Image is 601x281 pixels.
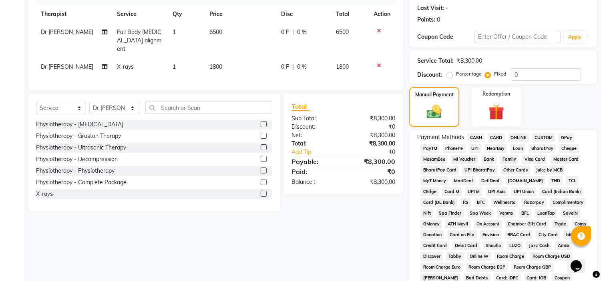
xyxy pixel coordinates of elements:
span: Dr [PERSON_NAME] [41,63,93,70]
span: BFL [519,209,531,218]
span: Jazz Cash [526,241,552,250]
div: Physiotherapy - Ultrasonic Therapy [36,143,126,152]
span: AmEx [555,241,572,250]
span: MosamBee [420,155,448,164]
span: MariDeal [452,176,476,185]
th: Qty [168,5,205,23]
span: ATH Movil [445,219,471,229]
div: Discount: [417,71,442,79]
div: X-rays [36,190,53,198]
label: Redemption [482,90,510,98]
span: 0 % [297,63,307,71]
div: Coupon Code [417,33,474,41]
span: Cheque [559,144,579,153]
span: Nift [420,209,433,218]
span: BharatPay Card [420,165,459,175]
span: Shoutlo [483,241,504,250]
span: Family [500,155,519,164]
th: Service [113,5,168,23]
span: Credit Card [420,241,449,250]
div: Net: [285,131,344,140]
img: _gift.svg [484,102,509,122]
div: ₹8,300.00 [344,157,402,166]
div: ₹8,300.00 [457,57,482,65]
span: Card (Indian Bank) [539,187,583,196]
span: bKash [563,230,581,239]
span: Room Charge EGP [466,263,508,272]
span: Envision [480,230,502,239]
span: LoanTap [535,209,557,218]
span: Wellnessta [491,198,519,207]
span: Room Charge USD [530,252,573,261]
span: DefiDeal [479,176,502,185]
div: ₹8,300.00 [344,114,402,123]
span: Card (DL Bank) [420,198,457,207]
span: TCL [566,176,579,185]
span: Comp [572,219,589,229]
div: Balance : [285,178,344,186]
div: 0 [437,16,440,24]
img: _cash.svg [422,103,446,120]
span: PayTM [420,144,440,153]
span: MyT Money [420,176,448,185]
button: Apply [564,31,587,43]
span: MI Voucher [451,155,478,164]
span: City Card [536,230,560,239]
span: Full Body [MEDICAL_DATA] alignment [117,28,162,52]
th: Therapist [36,5,113,23]
span: UPI Axis [486,187,508,196]
div: Physiotherapy - Graston Therapy [36,132,121,140]
label: Fixed [494,70,506,78]
label: Percentage [456,70,482,78]
span: LUZO [507,241,523,250]
span: Card M [442,187,462,196]
span: Room Charge Euro [420,263,463,272]
span: | [292,63,294,71]
span: Spa Finder [436,209,464,218]
span: Venmo [497,209,516,218]
span: Complimentary [550,198,586,207]
span: X-rays [117,63,134,70]
span: GPay [558,133,575,142]
div: Physiotherapy - Complete Package [36,178,127,187]
div: ₹8,300.00 [344,178,402,186]
span: SaveIN [561,209,581,218]
div: Last Visit: [417,4,444,12]
div: ₹0 [353,148,402,156]
span: Room Charge GBP [511,263,554,272]
span: Debit Card [452,241,480,250]
div: ₹8,300.00 [344,131,402,140]
span: Donation [420,230,444,239]
div: ₹0 [344,123,402,131]
span: Discover [420,252,443,261]
span: Master Card [551,155,581,164]
span: Razorpay [521,198,547,207]
div: Points: [417,16,435,24]
span: Loan [510,144,525,153]
div: ₹0 [344,167,402,176]
span: 1 [173,63,176,70]
span: Total [291,102,310,111]
span: | [292,28,294,36]
span: Visa Card [522,155,547,164]
div: Physiotherapy - [MEDICAL_DATA] [36,120,123,129]
a: Add Tip [285,148,353,156]
span: PhonePe [443,144,466,153]
div: Physiotherapy - Decompression [36,155,118,163]
span: Other Cards [501,165,531,175]
div: Payable: [285,157,344,166]
input: Search or Scan [145,102,272,114]
span: BRAC Card [505,230,533,239]
span: 0 F [281,63,289,71]
th: Disc [276,5,331,23]
span: Payment Methods [417,133,464,141]
span: 0 F [281,28,289,36]
span: UPI Union [511,187,536,196]
div: Sub Total: [285,114,344,123]
span: RS [460,198,471,207]
span: 0 % [297,28,307,36]
span: 6500 [336,28,349,36]
span: CEdge [420,187,439,196]
span: Chamber Gift Card [505,219,549,229]
span: GMoney [420,219,442,229]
